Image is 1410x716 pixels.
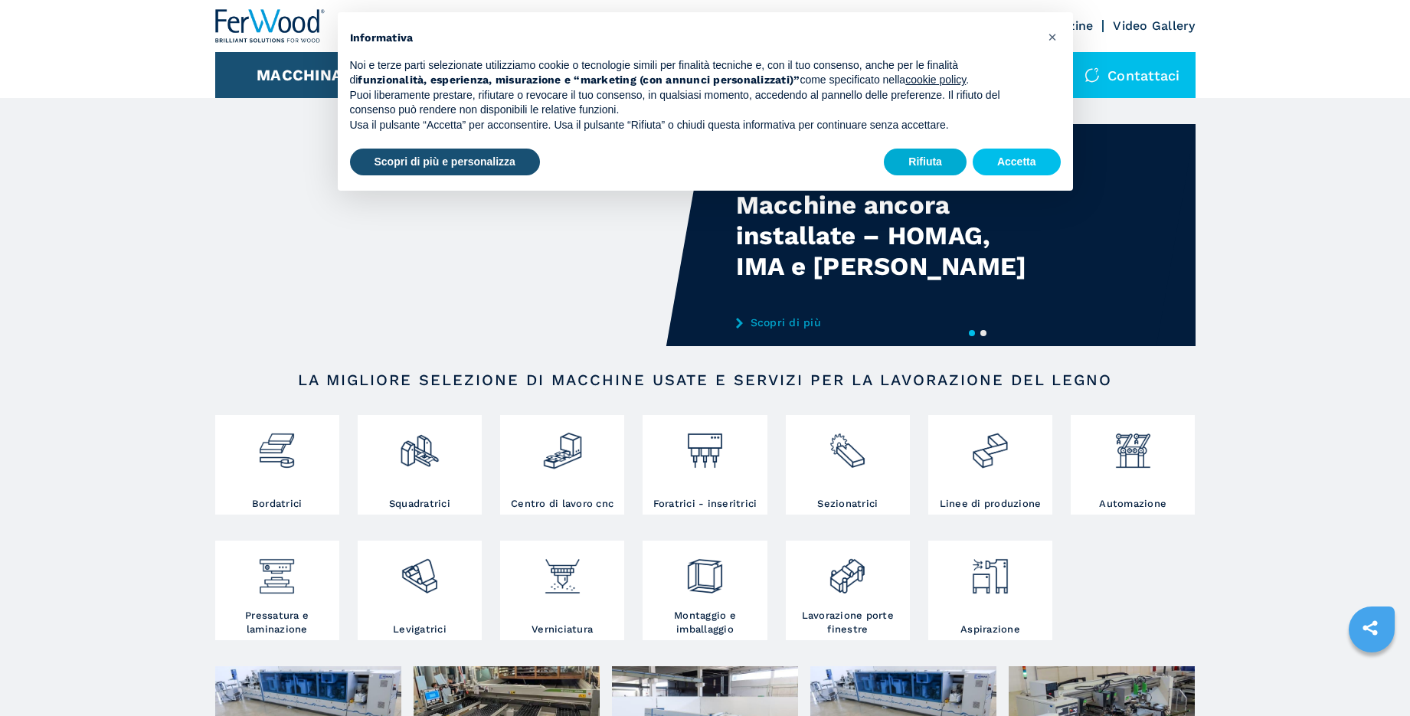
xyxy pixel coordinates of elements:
[215,9,326,43] img: Ferwood
[1048,28,1057,46] span: ×
[960,623,1020,636] h3: Aspirazione
[786,415,910,515] a: Sezionatrici
[940,497,1042,511] h3: Linee di produzione
[500,541,624,640] a: Verniciatura
[827,419,868,471] img: sezionatrici_2.png
[969,330,975,336] button: 1
[350,88,1036,118] p: Puoi liberamente prestare, rifiutare o revocare il tuo consenso, in qualsiasi momento, accedendo ...
[1345,647,1399,705] iframe: Chat
[1113,419,1153,471] img: automazione.png
[358,415,482,515] a: Squadratrici
[511,497,613,511] h3: Centro di lavoro cnc
[393,623,447,636] h3: Levigatrici
[827,544,868,597] img: lavorazione_porte_finestre_2.png
[646,609,763,636] h3: Montaggio e imballaggio
[1041,25,1065,49] button: Chiudi questa informativa
[358,74,800,86] strong: funzionalità, esperienza, misurazione e “marketing (con annunci personalizzati)”
[790,609,906,636] h3: Lavorazione porte finestre
[215,415,339,515] a: Bordatrici
[215,541,339,640] a: Pressatura e laminazione
[215,124,705,346] video: Your browser does not support the video tag.
[1071,415,1195,515] a: Automazione
[970,544,1010,597] img: aspirazione_1.png
[973,149,1061,176] button: Accetta
[736,316,1036,329] a: Scopri di più
[643,415,767,515] a: Foratrici - inseritrici
[257,419,297,471] img: bordatrici_1.png
[350,118,1036,133] p: Usa il pulsante “Accetta” per acconsentire. Usa il pulsante “Rifiuta” o chiudi questa informativa...
[1069,52,1196,98] div: Contattaci
[252,497,303,511] h3: Bordatrici
[1351,609,1389,647] a: sharethis
[928,541,1052,640] a: Aspirazione
[399,544,440,597] img: levigatrici_2.png
[350,58,1036,88] p: Noi e terze parti selezionate utilizziamo cookie o tecnologie simili per finalità tecniche e, con...
[350,31,1036,46] h2: Informativa
[643,541,767,640] a: Montaggio e imballaggio
[500,415,624,515] a: Centro di lavoro cnc
[980,330,986,336] button: 2
[542,419,583,471] img: centro_di_lavoro_cnc_2.png
[817,497,878,511] h3: Sezionatrici
[1084,67,1100,83] img: Contattaci
[542,544,583,597] img: verniciatura_1.png
[905,74,966,86] a: cookie policy
[685,544,725,597] img: montaggio_imballaggio_2.png
[389,497,450,511] h3: Squadratrici
[264,371,1147,389] h2: LA MIGLIORE SELEZIONE DI MACCHINE USATE E SERVIZI PER LA LAVORAZIONE DEL LEGNO
[358,541,482,640] a: Levigatrici
[884,149,967,176] button: Rifiuta
[1113,18,1195,33] a: Video Gallery
[928,415,1052,515] a: Linee di produzione
[219,609,335,636] h3: Pressatura e laminazione
[970,419,1010,471] img: linee_di_produzione_2.png
[257,544,297,597] img: pressa-strettoia.png
[399,419,440,471] img: squadratrici_2.png
[653,497,757,511] h3: Foratrici - inseritrici
[350,149,540,176] button: Scopri di più e personalizza
[257,66,358,84] button: Macchinari
[685,419,725,471] img: foratrici_inseritrici_2.png
[786,541,910,640] a: Lavorazione porte finestre
[532,623,593,636] h3: Verniciatura
[1099,497,1166,511] h3: Automazione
